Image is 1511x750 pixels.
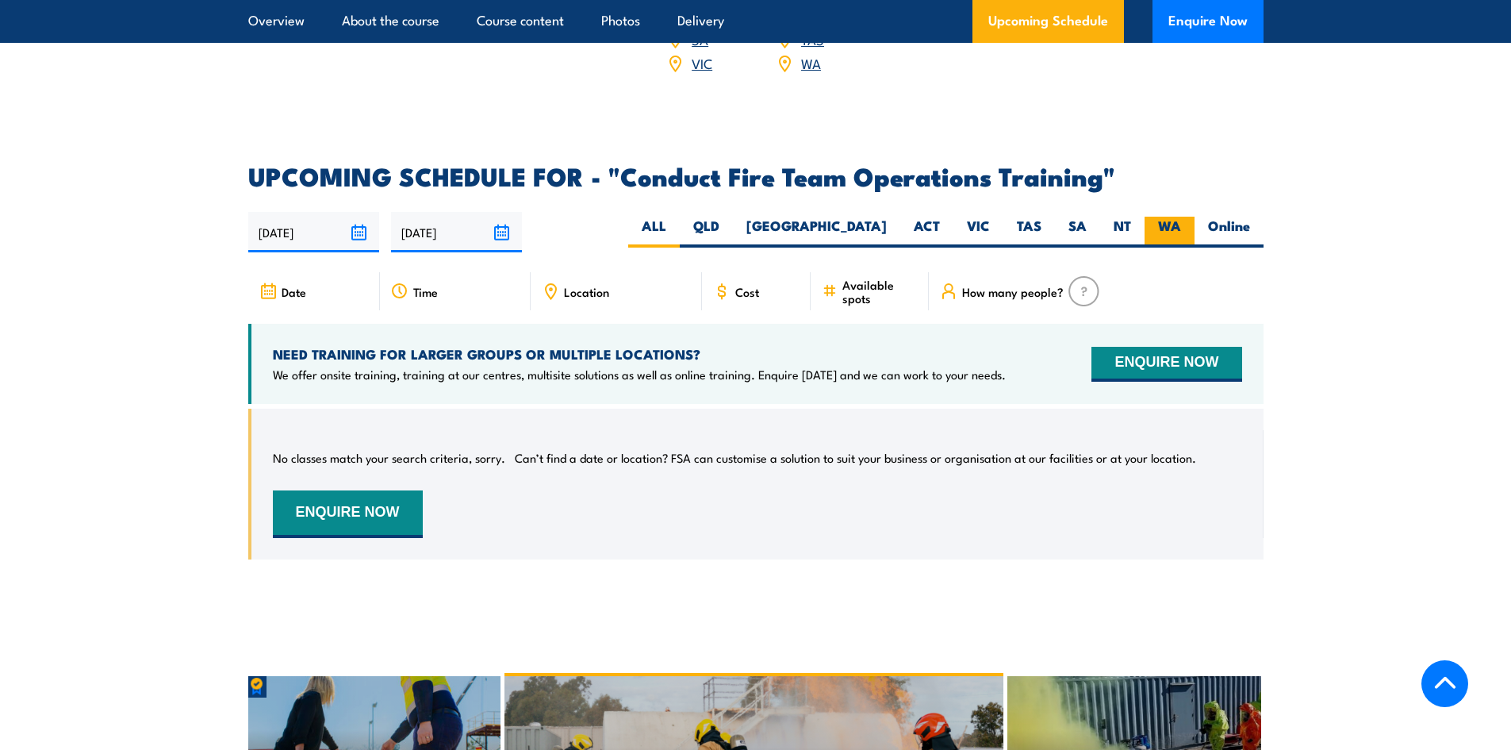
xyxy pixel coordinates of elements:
[735,285,759,298] span: Cost
[1100,217,1145,248] label: NT
[900,217,953,248] label: ACT
[413,285,438,298] span: Time
[515,450,1196,466] p: Can’t find a date or location? FSA can customise a solution to suit your business or organisation...
[1195,217,1264,248] label: Online
[273,367,1006,383] p: We offer onsite training, training at our centres, multisite solutions as well as online training...
[391,212,522,252] input: To date
[1145,217,1195,248] label: WA
[628,217,680,248] label: ALL
[962,285,1064,298] span: How many people?
[680,217,733,248] label: QLD
[1091,347,1241,382] button: ENQUIRE NOW
[1055,217,1100,248] label: SA
[273,450,505,466] p: No classes match your search criteria, sorry.
[692,53,712,72] a: VIC
[248,164,1264,187] h2: UPCOMING SCHEDULE FOR - "Conduct Fire Team Operations Training"
[273,490,423,538] button: ENQUIRE NOW
[953,217,1003,248] label: VIC
[273,345,1006,363] h4: NEED TRAINING FOR LARGER GROUPS OR MULTIPLE LOCATIONS?
[842,278,918,305] span: Available spots
[248,212,379,252] input: From date
[733,217,900,248] label: [GEOGRAPHIC_DATA]
[1003,217,1055,248] label: TAS
[801,53,821,72] a: WA
[564,285,609,298] span: Location
[282,285,306,298] span: Date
